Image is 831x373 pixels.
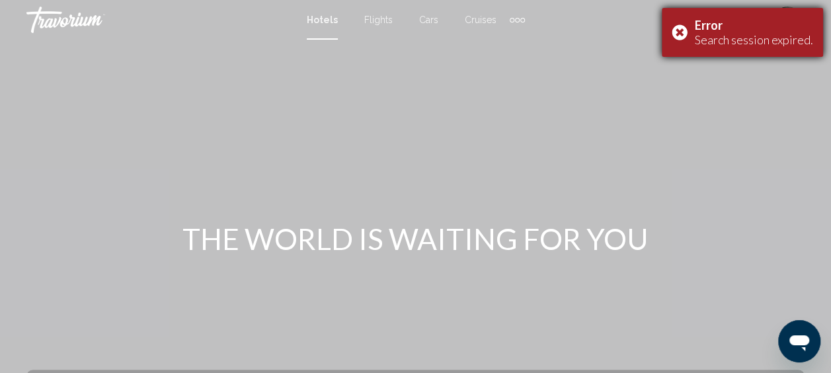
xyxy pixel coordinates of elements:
[778,320,820,362] iframe: Button to launch messaging window
[168,222,664,256] h1: THE WORLD IS WAITING FOR YOU
[774,7,801,33] img: Z
[419,15,438,25] a: Cars
[26,7,294,33] a: Travorium
[465,15,496,25] a: Cruises
[770,6,805,34] button: User Menu
[307,15,338,25] a: Hotels
[364,15,393,25] a: Flights
[695,32,813,47] div: Search session expired.
[695,18,813,32] div: Error
[510,9,525,30] button: Extra navigation items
